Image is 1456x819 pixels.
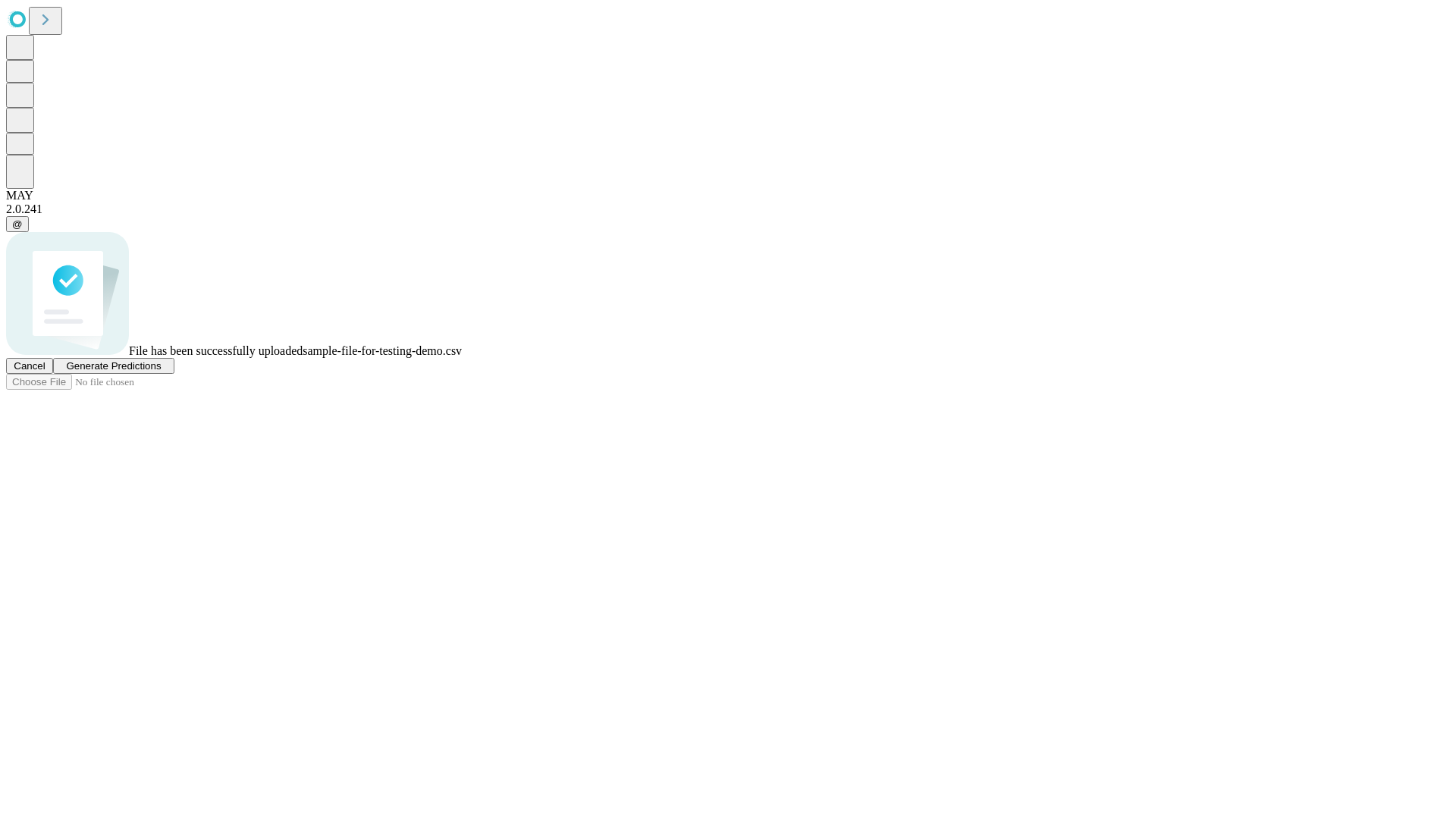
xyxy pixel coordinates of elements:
span: Generate Predictions [66,360,161,372]
button: @ [6,216,29,232]
span: @ [12,218,23,230]
button: Generate Predictions [53,358,174,374]
span: sample-file-for-testing-demo.csv [303,344,462,357]
span: File has been successfully uploaded [129,344,303,357]
button: Cancel [6,358,53,374]
div: MAY [6,189,1450,202]
div: 2.0.241 [6,202,1450,216]
span: Cancel [14,360,45,372]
